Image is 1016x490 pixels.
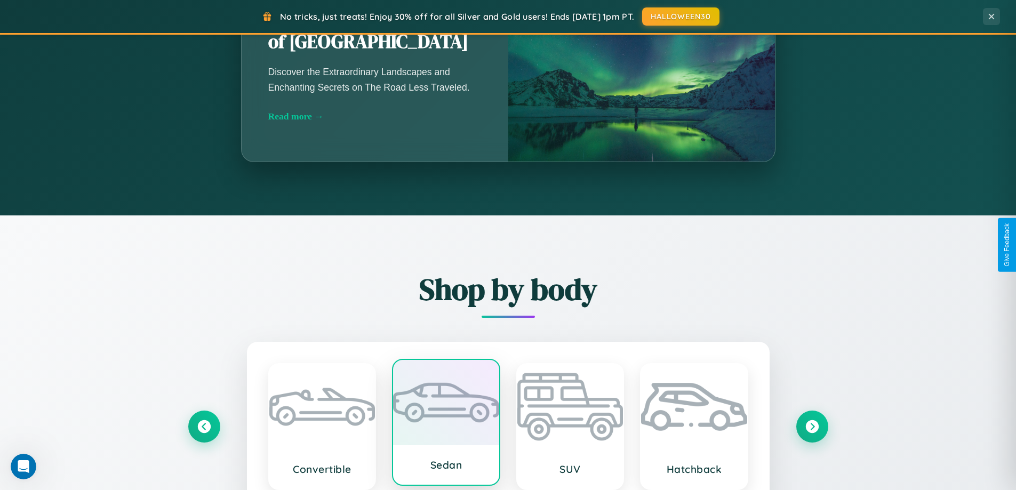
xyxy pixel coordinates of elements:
h2: Shop by body [188,269,828,310]
p: Discover the Extraordinary Landscapes and Enchanting Secrets on The Road Less Traveled. [268,65,482,94]
h3: SUV [528,463,613,476]
div: Give Feedback [1003,223,1011,267]
iframe: Intercom live chat [11,454,36,479]
h2: Unearthing the Mystique of [GEOGRAPHIC_DATA] [268,5,482,54]
h3: Convertible [280,463,365,476]
button: HALLOWEEN30 [642,7,719,26]
span: No tricks, just treats! Enjoy 30% off for all Silver and Gold users! Ends [DATE] 1pm PT. [280,11,634,22]
h3: Hatchback [652,463,737,476]
div: Read more → [268,111,482,122]
h3: Sedan [404,459,489,471]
